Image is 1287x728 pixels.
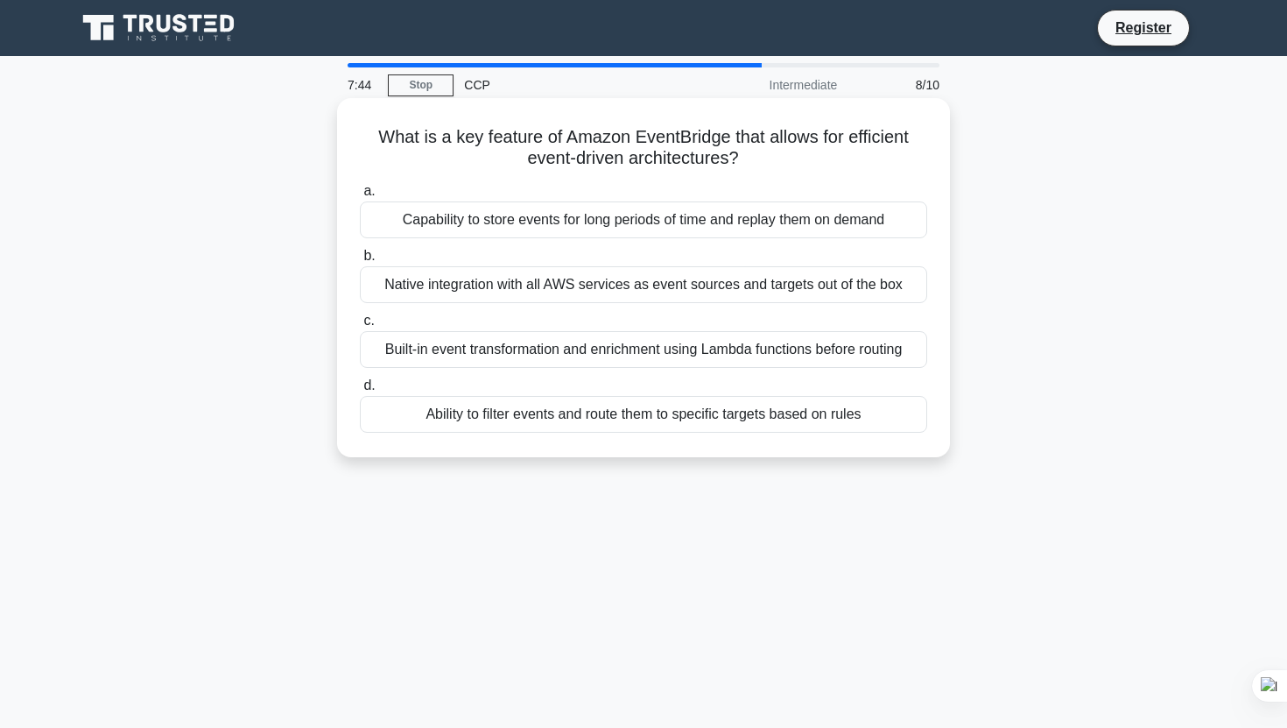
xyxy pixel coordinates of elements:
a: Register [1105,17,1182,39]
h5: What is a key feature of Amazon EventBridge that allows for efficient event-driven architectures? [358,126,929,170]
div: 7:44 [337,67,388,102]
div: Built-in event transformation and enrichment using Lambda functions before routing [360,331,927,368]
div: 8/10 [847,67,950,102]
div: Native integration with all AWS services as event sources and targets out of the box [360,266,927,303]
a: Stop [388,74,454,96]
div: CCP [454,67,694,102]
span: a. [363,183,375,198]
span: b. [363,248,375,263]
div: Ability to filter events and route them to specific targets based on rules [360,396,927,433]
div: Capability to store events for long periods of time and replay them on demand [360,201,927,238]
div: Intermediate [694,67,847,102]
span: c. [363,313,374,328]
span: d. [363,378,375,392]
